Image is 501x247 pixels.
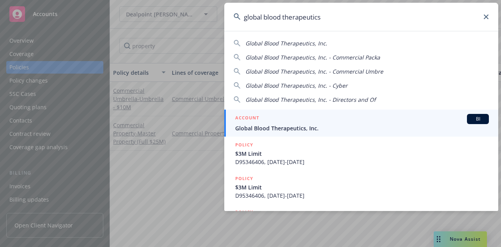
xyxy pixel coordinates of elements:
span: D95346406, [DATE]-[DATE] [235,191,489,200]
span: $3M Limit [235,150,489,158]
input: Search... [224,3,498,31]
span: D95346406, [DATE]-[DATE] [235,158,489,166]
span: Global Blood Therapeutics, Inc. - Commercial Umbre [245,68,383,75]
h5: POLICY [235,208,253,216]
a: POLICY [224,204,498,238]
span: Global Blood Therapeutics, Inc. [235,124,489,132]
span: BI [470,115,486,123]
h5: ACCOUNT [235,114,259,123]
a: ACCOUNTBIGlobal Blood Therapeutics, Inc. [224,110,498,137]
h5: POLICY [235,141,253,149]
span: Global Blood Therapeutics, Inc. - Directors and Of [245,96,376,103]
span: Global Blood Therapeutics, Inc. [245,40,327,47]
span: Global Blood Therapeutics, Inc. - Commercial Packa [245,54,380,61]
h5: POLICY [235,175,253,182]
span: $3M Limit [235,183,489,191]
a: POLICY$3M LimitD95346406, [DATE]-[DATE] [224,137,498,170]
span: Global Blood Therapeutics, Inc. - Cyber [245,82,348,89]
a: POLICY$3M LimitD95346406, [DATE]-[DATE] [224,170,498,204]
